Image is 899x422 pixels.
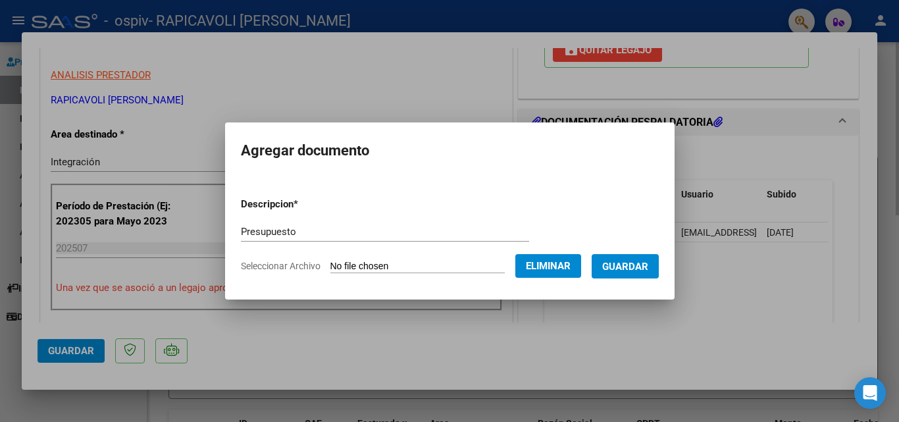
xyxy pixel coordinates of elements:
p: Descripcion [241,197,367,212]
div: Open Intercom Messenger [854,377,886,409]
span: Seleccionar Archivo [241,261,321,271]
h2: Agregar documento [241,138,659,163]
span: Eliminar [526,260,571,272]
button: Guardar [592,254,659,278]
span: Guardar [602,261,648,273]
button: Eliminar [515,254,581,278]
